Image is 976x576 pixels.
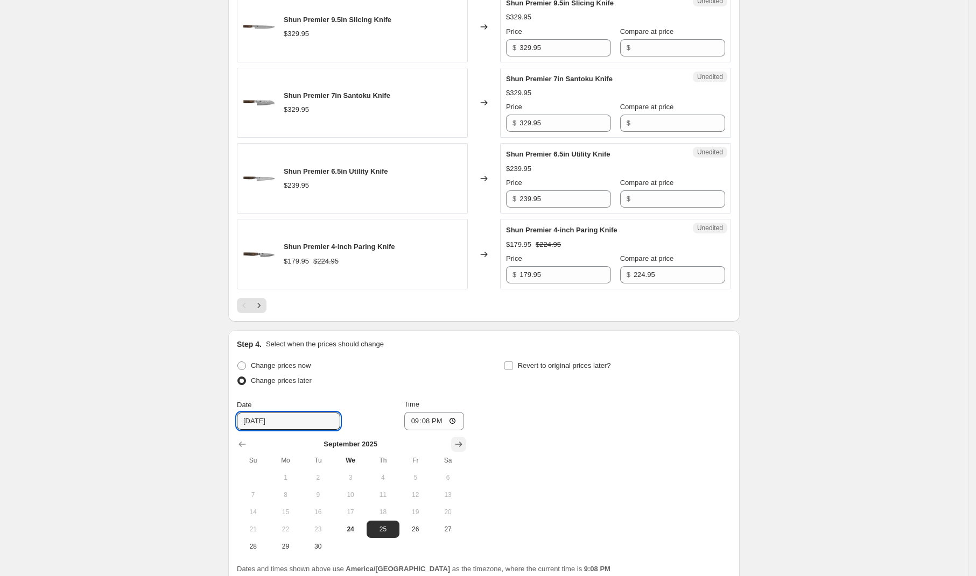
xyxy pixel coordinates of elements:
span: $ [512,195,516,203]
span: 5 [404,473,427,482]
div: $329.95 [506,88,531,98]
span: Shun Premier 7in Santoku Knife [506,75,613,83]
img: TDM0700-2_80x.jpg [243,238,275,271]
button: Friday September 19 2025 [399,503,432,521]
b: 9:08 PM [584,565,610,573]
span: Unedited [697,73,723,81]
button: Monday September 29 2025 [269,538,301,555]
nav: Pagination [237,298,266,313]
button: Monday September 8 2025 [269,486,301,503]
button: Next [251,298,266,313]
span: 13 [436,490,460,499]
span: Unedited [697,148,723,157]
span: $ [627,119,630,127]
span: 3 [339,473,362,482]
span: 25 [371,525,395,534]
span: 17 [339,508,362,516]
img: TDM0701-2_80x.jpg [243,162,275,195]
span: Fr [404,456,427,465]
span: Shun Premier 9.5in Slicing Knife [284,16,391,24]
button: Thursday September 25 2025 [367,521,399,538]
span: 26 [404,525,427,534]
span: Price [506,27,522,35]
button: Sunday September 14 2025 [237,503,269,521]
button: Wednesday September 17 2025 [334,503,367,521]
span: Price [506,179,522,187]
span: Price [506,103,522,111]
div: $179.95 [284,256,309,267]
button: Friday September 26 2025 [399,521,432,538]
span: 9 [306,490,330,499]
span: $ [627,195,630,203]
span: 30 [306,542,330,551]
button: Wednesday September 10 2025 [334,486,367,503]
span: Compare at price [620,254,674,262]
button: Saturday September 20 2025 [432,503,464,521]
button: Sunday September 28 2025 [237,538,269,555]
span: 28 [241,542,265,551]
strike: $224.95 [313,256,339,267]
th: Sunday [237,452,269,469]
span: 7 [241,490,265,499]
span: Compare at price [620,27,674,35]
span: 10 [339,490,362,499]
span: 2 [306,473,330,482]
th: Saturday [432,452,464,469]
span: Dates and times shown above use as the timezone, where the current time is [237,565,610,573]
span: Shun Premier 6.5in Utility Knife [506,150,610,158]
span: 4 [371,473,395,482]
span: Th [371,456,395,465]
div: $329.95 [284,29,309,39]
span: 20 [436,508,460,516]
span: 11 [371,490,395,499]
div: $239.95 [284,180,309,191]
button: Monday September 15 2025 [269,503,301,521]
span: Tu [306,456,330,465]
span: Shun Premier 4-inch Paring Knife [284,243,395,251]
p: Select when the prices should change [266,339,384,350]
span: Shun Premier 6.5in Utility Knife [284,167,388,175]
span: 19 [404,508,427,516]
th: Wednesday [334,452,367,469]
span: 15 [273,508,297,516]
button: Tuesday September 16 2025 [302,503,334,521]
th: Friday [399,452,432,469]
button: Thursday September 4 2025 [367,469,399,486]
span: 18 [371,508,395,516]
button: Monday September 1 2025 [269,469,301,486]
button: Saturday September 13 2025 [432,486,464,503]
span: 24 [339,525,362,534]
span: 12 [404,490,427,499]
button: Show previous month, August 2025 [235,437,250,452]
span: Compare at price [620,179,674,187]
b: America/[GEOGRAPHIC_DATA] [346,565,450,573]
span: 23 [306,525,330,534]
span: Price [506,254,522,262]
span: 21 [241,525,265,534]
button: Friday September 12 2025 [399,486,432,503]
div: $179.95 [506,239,531,250]
div: $239.95 [506,163,531,174]
button: Tuesday September 30 2025 [302,538,334,555]
th: Thursday [367,452,399,469]
span: 22 [273,525,297,534]
span: Shun Premier 7in Santoku Knife [284,91,390,99]
span: Change prices now [251,361,311,369]
button: Tuesday September 9 2025 [302,486,334,503]
button: Today Wednesday September 24 2025 [334,521,367,538]
img: TDM0704-2_80x.jpg [243,11,275,43]
button: Monday September 22 2025 [269,521,301,538]
span: 6 [436,473,460,482]
span: 27 [436,525,460,534]
button: Sunday September 7 2025 [237,486,269,503]
span: $ [627,44,630,52]
button: Show next month, October 2025 [451,437,466,452]
span: 1 [273,473,297,482]
span: Sa [436,456,460,465]
span: Change prices later [251,376,312,385]
h2: Step 4. [237,339,262,350]
button: Wednesday September 3 2025 [334,469,367,486]
button: Sunday September 21 2025 [237,521,269,538]
span: $ [512,44,516,52]
th: Monday [269,452,301,469]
